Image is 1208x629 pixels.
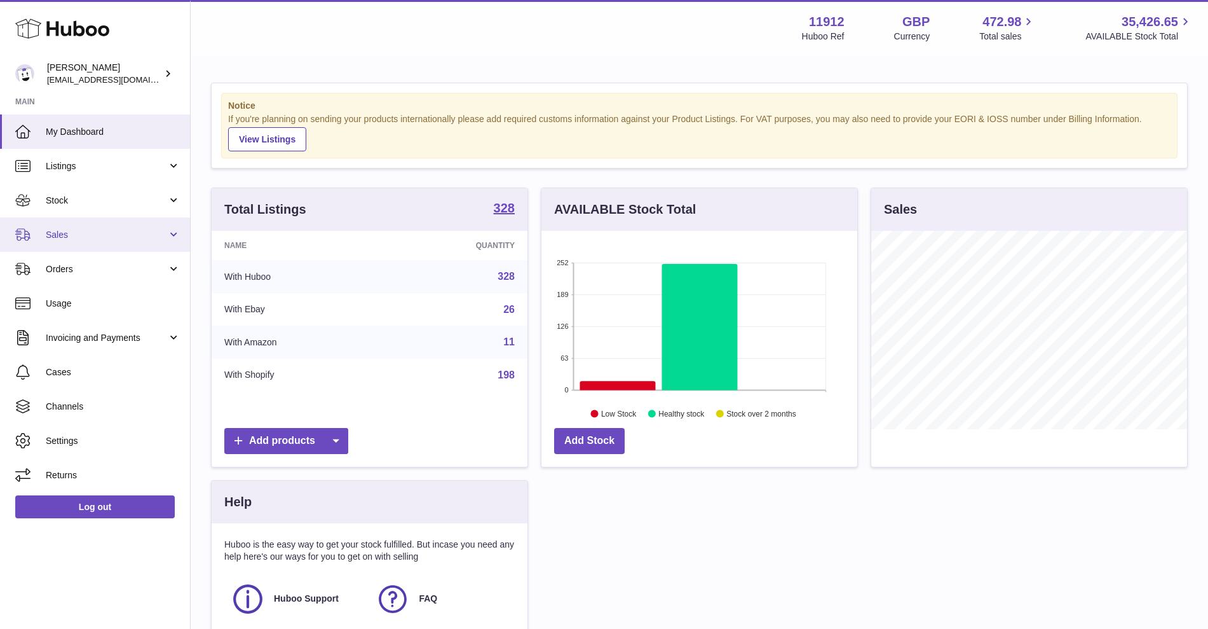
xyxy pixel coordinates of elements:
a: 328 [494,202,515,217]
a: 472.98 Total sales [979,13,1036,43]
strong: 11912 [809,13,845,31]
th: Name [212,231,384,260]
strong: 328 [494,202,515,214]
span: Usage [46,298,180,310]
span: AVAILABLE Stock Total [1085,31,1193,43]
td: With Ebay [212,293,384,326]
h3: AVAILABLE Stock Total [554,201,696,218]
td: With Shopify [212,359,384,392]
a: Add Stock [554,428,625,454]
a: 26 [503,304,515,315]
span: Stock [46,195,167,207]
text: 0 [564,386,568,394]
text: 63 [560,354,568,362]
div: [PERSON_NAME] [47,62,161,86]
span: Total sales [979,31,1036,43]
h3: Total Listings [224,201,306,218]
div: If you're planning on sending your products internationally please add required customs informati... [228,113,1171,151]
text: Stock over 2 months [726,409,796,418]
a: Add products [224,428,348,454]
span: Channels [46,401,180,413]
h3: Sales [884,201,917,218]
a: 35,426.65 AVAILABLE Stock Total [1085,13,1193,43]
span: My Dashboard [46,126,180,138]
span: Settings [46,435,180,447]
a: 328 [498,271,515,282]
strong: GBP [902,13,930,31]
span: Cases [46,366,180,378]
a: 11 [503,336,515,347]
text: 252 [557,259,568,266]
a: 198 [498,370,515,380]
a: Log out [15,495,175,518]
a: View Listings [228,127,306,151]
text: 126 [557,322,568,330]
span: Huboo Support [274,593,339,605]
th: Quantity [384,231,527,260]
span: 472.98 [982,13,1021,31]
a: Huboo Support [231,582,363,616]
span: Orders [46,263,167,275]
p: Huboo is the easy way to get your stock fulfilled. But incase you need any help here's our ways f... [224,539,515,563]
span: Invoicing and Payments [46,332,167,344]
text: 189 [557,291,568,298]
td: With Huboo [212,260,384,293]
div: Currency [894,31,930,43]
div: Huboo Ref [802,31,845,43]
span: [EMAIL_ADDRESS][DOMAIN_NAME] [47,74,187,85]
img: info@carbonmyride.com [15,64,34,83]
h3: Help [224,494,252,511]
span: 35,426.65 [1122,13,1178,31]
span: Returns [46,469,180,481]
span: FAQ [419,593,437,605]
td: With Amazon [212,326,384,359]
text: Healthy stock [658,409,705,418]
strong: Notice [228,100,1171,112]
text: Low Stock [601,409,637,418]
span: Listings [46,160,167,172]
span: Sales [46,229,167,241]
a: FAQ [376,582,508,616]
